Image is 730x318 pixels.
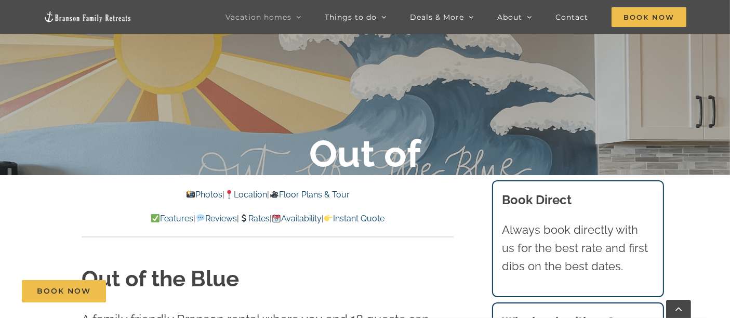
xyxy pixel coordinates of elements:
[82,188,454,202] p: | |
[151,214,160,222] img: ✅
[502,192,572,207] b: Book Direct
[240,214,248,222] img: 💲
[225,14,291,21] span: Vacation homes
[196,214,205,222] img: 💬
[325,14,377,21] span: Things to do
[44,11,131,22] img: Branson Family Retreats Logo
[22,280,106,302] a: Book Now
[225,190,233,198] img: 📍
[289,131,441,220] b: Out of the Blue
[224,190,267,200] a: Location
[269,190,349,200] a: Floor Plans & Tour
[82,212,454,226] p: | | | |
[410,14,464,21] span: Deals & More
[186,190,222,200] a: Photos
[555,14,588,21] span: Contact
[82,266,239,291] strong: Out of the Blue
[272,214,322,223] a: Availability
[497,14,522,21] span: About
[151,214,193,223] a: Features
[324,214,333,222] img: 👉
[502,221,654,276] p: Always book directly with us for the best rate and first dibs on the best dates.
[612,7,686,27] span: Book Now
[270,190,278,198] img: 🎥
[272,214,281,222] img: 📆
[324,214,384,223] a: Instant Quote
[187,190,195,198] img: 📸
[239,214,270,223] a: Rates
[37,287,91,296] span: Book Now
[195,214,236,223] a: Reviews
